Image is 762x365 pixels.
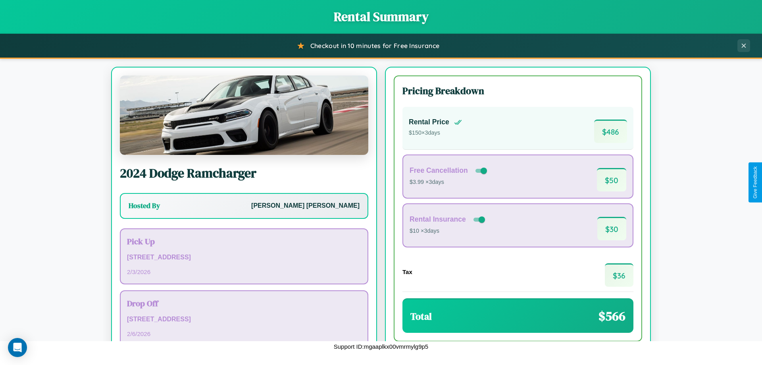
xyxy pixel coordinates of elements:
h3: Pick Up [127,236,361,247]
p: [PERSON_NAME] [PERSON_NAME] [251,200,360,212]
span: $ 36 [605,263,633,287]
h3: Total [410,310,432,323]
h4: Rental Insurance [410,215,466,224]
div: Give Feedback [752,166,758,199]
h2: 2024 Dodge Ramcharger [120,164,368,182]
span: $ 566 [598,307,625,325]
h3: Drop Off [127,297,361,309]
p: [STREET_ADDRESS] [127,314,361,325]
span: $ 486 [594,120,627,143]
p: Support ID: mgaaplkx00vmrmylg9p5 [334,341,428,352]
p: $ 150 × 3 days [409,128,462,138]
h4: Rental Price [409,118,449,126]
h4: Tax [402,268,412,275]
p: 2 / 3 / 2026 [127,267,361,277]
h1: Rental Summary [8,8,754,25]
p: 2 / 6 / 2026 [127,328,361,339]
p: $3.99 × 3 days [410,177,489,187]
span: $ 30 [597,217,626,240]
h4: Free Cancellation [410,166,468,175]
h3: Hosted By [129,201,160,211]
img: Dodge Ramcharger [120,75,368,155]
span: Checkout in 10 minutes for Free Insurance [310,42,439,50]
h3: Pricing Breakdown [402,84,633,97]
p: [STREET_ADDRESS] [127,252,361,263]
span: $ 50 [597,168,626,191]
div: Open Intercom Messenger [8,338,27,357]
p: $10 × 3 days [410,226,487,236]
